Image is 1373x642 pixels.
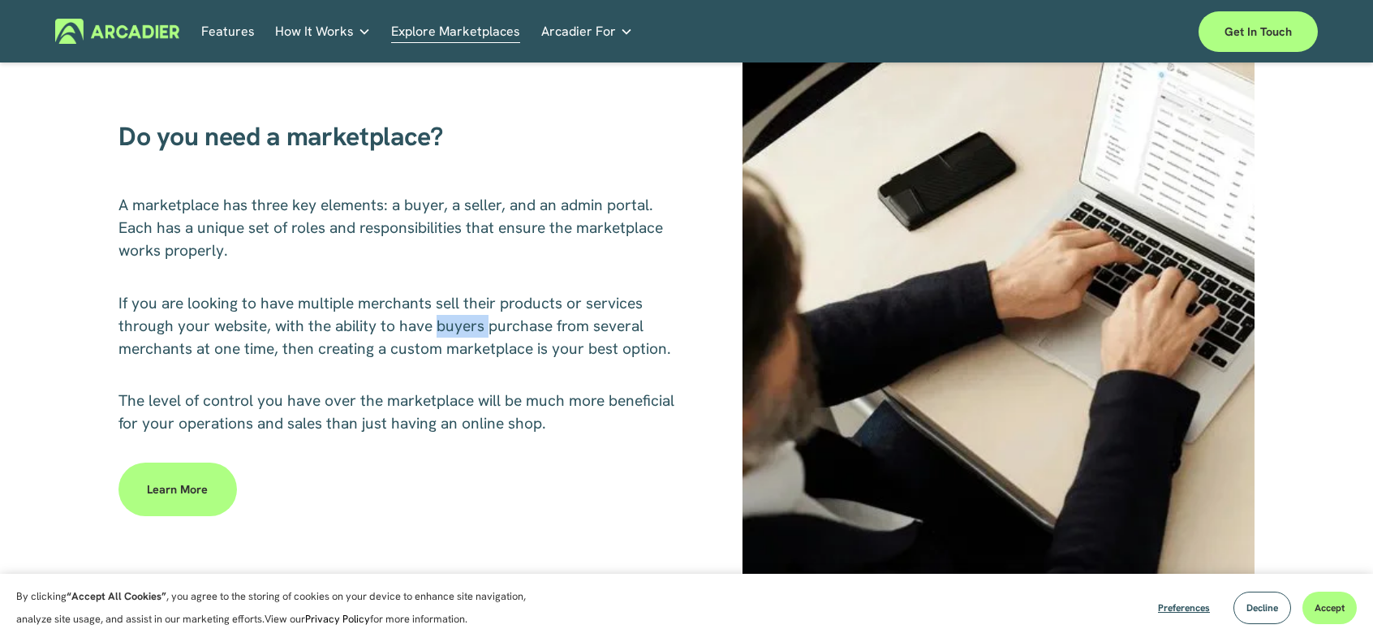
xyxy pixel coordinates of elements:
[1233,592,1291,624] button: Decline
[1292,564,1373,642] div: Widget de chat
[275,19,371,44] a: folder dropdown
[1199,11,1318,52] a: Get in touch
[1146,592,1222,624] button: Preferences
[1246,601,1278,614] span: Decline
[391,19,520,44] a: Explore Marketplaces
[118,195,667,261] span: A marketplace has three key elements: a buyer, a seller, and an admin portal. Each has a unique s...
[67,589,166,603] strong: “Accept All Cookies”
[1158,601,1210,614] span: Preferences
[541,19,633,44] a: folder dropdown
[118,119,443,153] span: Do you need a marketplace?
[201,19,255,44] a: Features
[118,390,678,433] span: The level of control you have over the marketplace will be much more beneficial for your operatio...
[16,585,544,631] p: By clicking , you agree to the storing of cookies on your device to enhance site navigation, anal...
[305,612,370,626] a: Privacy Policy
[275,20,354,43] span: How It Works
[541,20,616,43] span: Arcadier For
[55,19,179,44] img: Arcadier
[118,293,671,359] span: If you are looking to have multiple merchants sell their products or services through your websit...
[118,463,236,516] a: Learn more
[1292,564,1373,642] iframe: Chat Widget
